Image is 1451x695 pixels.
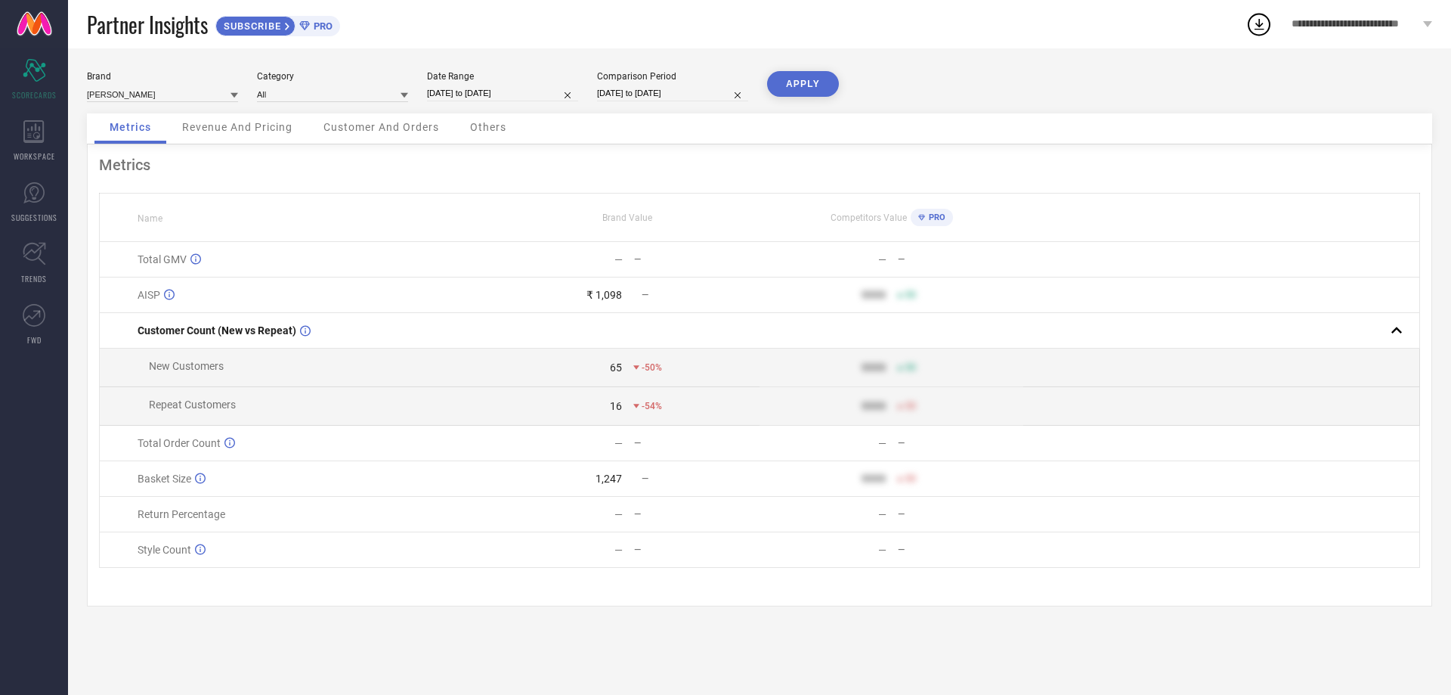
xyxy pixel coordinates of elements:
[642,401,662,411] span: -54%
[1245,11,1273,38] div: Open download list
[878,437,886,449] div: —
[634,254,759,265] div: —
[614,437,623,449] div: —
[87,71,238,82] div: Brand
[470,121,506,133] span: Others
[905,362,916,373] span: 50
[27,334,42,346] span: FWD
[905,290,916,300] span: 50
[138,213,162,224] span: Name
[898,254,1023,265] div: —
[642,473,648,484] span: —
[110,121,151,133] span: Metrics
[602,213,652,223] span: Brand Value
[138,437,221,449] span: Total Order Count
[323,121,439,133] span: Customer And Orders
[427,71,578,82] div: Date Range
[767,71,839,97] button: APPLY
[862,289,886,301] div: 9999
[634,438,759,448] div: —
[14,150,55,162] span: WORKSPACE
[862,473,886,485] div: 9999
[642,362,662,373] span: -50%
[182,121,292,133] span: Revenue And Pricing
[862,400,886,412] div: 9999
[597,85,748,101] input: Select comparison period
[99,156,1420,174] div: Metrics
[257,71,408,82] div: Category
[11,212,57,223] span: SUGGESTIONS
[642,290,648,300] span: —
[596,473,622,485] div: 1,247
[586,289,622,301] div: ₹ 1,098
[610,400,622,412] div: 16
[878,544,886,556] div: —
[898,545,1023,555] div: —
[831,213,907,223] span: Competitors Value
[925,213,945,222] span: PRO
[12,89,57,101] span: SCORECARDS
[427,85,578,101] input: Select date range
[138,508,225,520] span: Return Percentage
[898,509,1023,520] div: —
[138,289,160,301] span: AISP
[614,544,623,556] div: —
[21,273,47,284] span: TRENDS
[149,360,224,372] span: New Customers
[310,20,333,32] span: PRO
[878,253,886,265] div: —
[138,253,187,265] span: Total GMV
[634,545,759,555] div: —
[898,438,1023,448] div: —
[216,20,285,32] span: SUBSCRIBE
[149,399,236,411] span: Repeat Customers
[215,12,340,36] a: SUBSCRIBEPRO
[878,508,886,520] div: —
[597,71,748,82] div: Comparison Period
[614,508,623,520] div: —
[905,401,916,411] span: 50
[138,324,296,337] span: Customer Count (New vs Repeat)
[634,509,759,520] div: —
[610,361,622,374] div: 65
[862,361,886,374] div: 9999
[138,544,191,556] span: Style Count
[138,473,191,485] span: Basket Size
[87,9,208,40] span: Partner Insights
[905,473,916,484] span: 50
[614,253,623,265] div: —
